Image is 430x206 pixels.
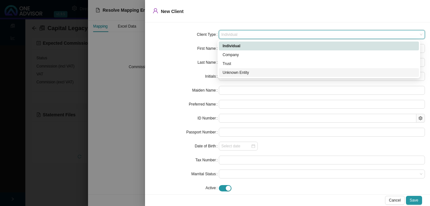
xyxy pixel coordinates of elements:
[198,58,219,67] label: Last Name
[205,72,219,81] label: Initials
[221,30,422,39] span: Individual
[219,50,419,59] div: Company
[406,196,422,205] button: Save
[219,59,419,68] div: Trust
[186,128,219,137] label: Passport Number
[219,42,419,50] div: Individual
[153,8,158,14] span: user
[385,196,404,205] button: Cancel
[195,142,219,151] label: Date of Birth
[197,44,219,53] label: First Name
[161,9,184,14] span: New Client
[223,61,415,67] div: Trust
[223,43,415,49] div: Individual
[197,30,219,39] label: Client Type
[221,143,251,149] input: Select date
[195,156,219,164] label: Tax Number
[410,197,418,203] span: Save
[389,197,401,203] span: Cancel
[223,69,415,76] div: Unknown Entity
[206,183,219,192] label: Active
[198,114,219,123] label: ID Number
[219,68,419,77] div: Unknown Entity
[223,52,415,58] div: Company
[192,86,219,95] label: Maiden Name
[189,100,219,109] label: Preferred Name
[419,116,422,120] span: setting
[191,170,219,178] label: Marrital Status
